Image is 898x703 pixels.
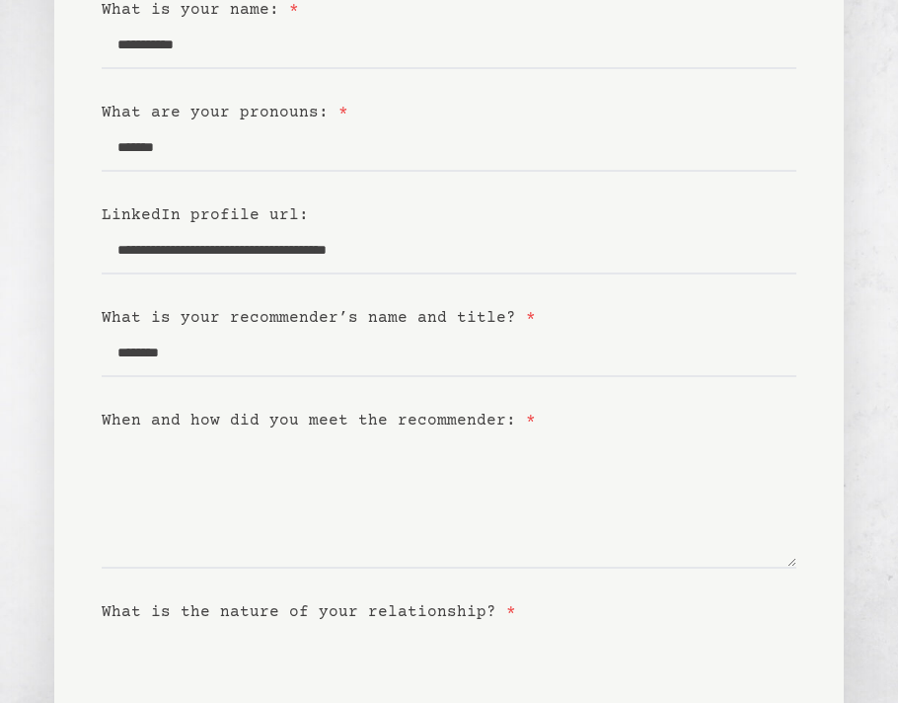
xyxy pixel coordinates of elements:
[102,104,348,121] label: What are your pronouns:
[102,1,299,19] label: What is your name:
[102,603,516,621] label: What is the nature of your relationship?
[102,412,536,430] label: When and how did you meet the recommender:
[102,206,309,224] label: LinkedIn profile url:
[102,309,536,327] label: What is your recommender’s name and title?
